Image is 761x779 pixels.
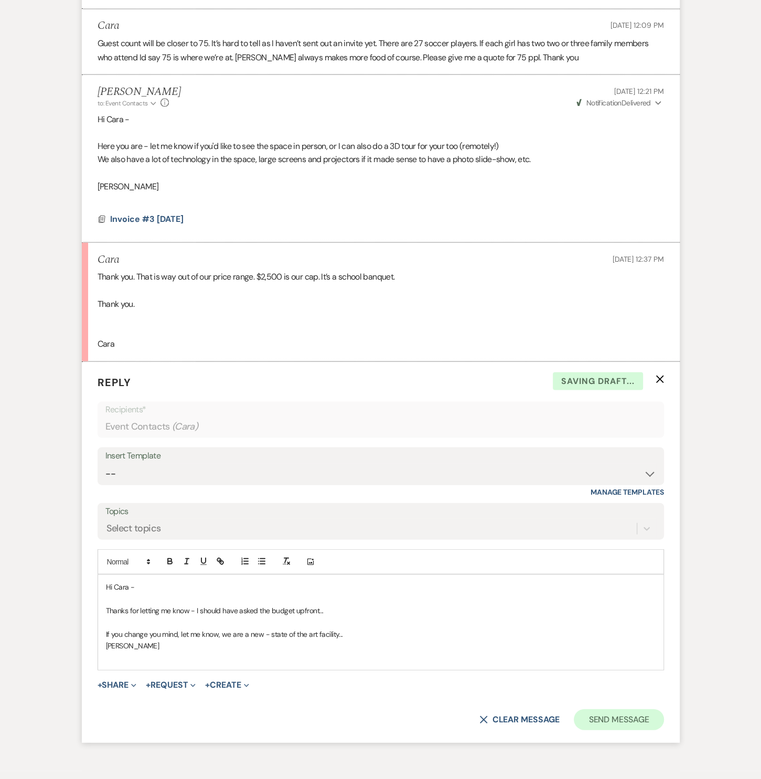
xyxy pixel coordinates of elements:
[106,604,656,616] p: Thanks for letting me know - I should have asked the budget upfront...
[146,680,196,689] button: Request
[574,709,663,730] button: Send Message
[479,715,559,723] button: Clear message
[586,98,621,107] span: Notification
[576,98,651,107] span: Delivered
[553,372,643,390] span: Saving draft...
[575,97,663,108] button: NotificationDelivered
[106,521,161,536] div: Select topics
[98,139,664,153] p: Here you are - let me know if you'd like to see the space in person, or I can also do a 3D tour f...
[98,152,664,166] p: We also have a lot of technology in the space, large screens and projectors if it made sense to h...
[110,212,186,225] button: Invoice #3 [DATE]
[610,20,664,30] span: [DATE] 12:09 PM
[106,581,656,592] p: Hi Cara -
[205,680,210,689] span: +
[105,504,656,519] label: Topics
[98,37,664,63] div: Guest count will be closer to 75. It’s hard to tell as I haven’t sent out an invite yet. There ar...
[98,99,148,107] span: to: Event Contacts
[98,85,181,98] h5: [PERSON_NAME]
[98,253,119,266] h5: Cara
[105,416,656,436] div: Event Contacts
[105,448,656,463] div: Insert Template
[98,179,664,193] p: [PERSON_NAME]
[591,487,664,496] a: Manage Templates
[98,375,131,389] span: Reply
[105,402,656,416] p: Recipients*
[106,639,656,651] p: [PERSON_NAME]
[98,680,137,689] button: Share
[146,680,151,689] span: +
[98,680,102,689] span: +
[614,86,664,95] span: [DATE] 12:21 PM
[98,98,158,108] button: to: Event Contacts
[98,270,664,350] div: Thank you. That is way out of our price range. $2,500 is our cap. It’s a school banquet. Thank yo...
[172,419,199,433] span: ( Cara )
[110,213,184,224] span: Invoice #3 [DATE]
[106,628,656,639] p: If you change you mind, let me know, we are a new - state of the art facility...
[613,254,664,263] span: [DATE] 12:37 PM
[98,112,664,126] p: Hi Cara -
[205,680,249,689] button: Create
[98,19,119,33] h5: Cara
